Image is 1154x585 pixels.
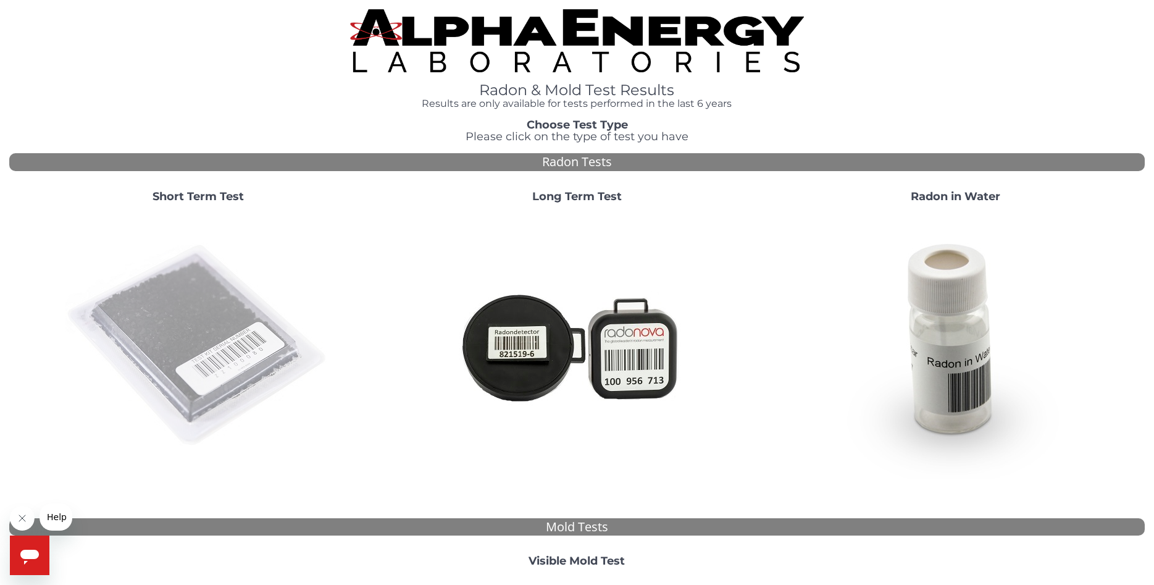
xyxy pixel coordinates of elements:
[822,213,1088,479] img: RadoninWater.jpg
[350,9,805,72] img: TightCrop.jpg
[444,213,709,479] img: Radtrak2vsRadtrak3.jpg
[9,518,1145,536] div: Mold Tests
[40,503,72,531] iframe: Message from company
[350,82,805,98] h1: Radon & Mold Test Results
[527,118,628,132] strong: Choose Test Type
[466,130,688,143] span: Please click on the type of test you have
[529,554,625,568] strong: Visible Mold Test
[153,190,244,203] strong: Short Term Test
[350,98,805,109] h4: Results are only available for tests performed in the last 6 years
[9,153,1145,171] div: Radon Tests
[10,506,35,531] iframe: Close message
[911,190,1000,203] strong: Radon in Water
[65,213,331,479] img: ShortTerm.jpg
[10,536,49,575] iframe: Button to launch messaging window
[532,190,622,203] strong: Long Term Test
